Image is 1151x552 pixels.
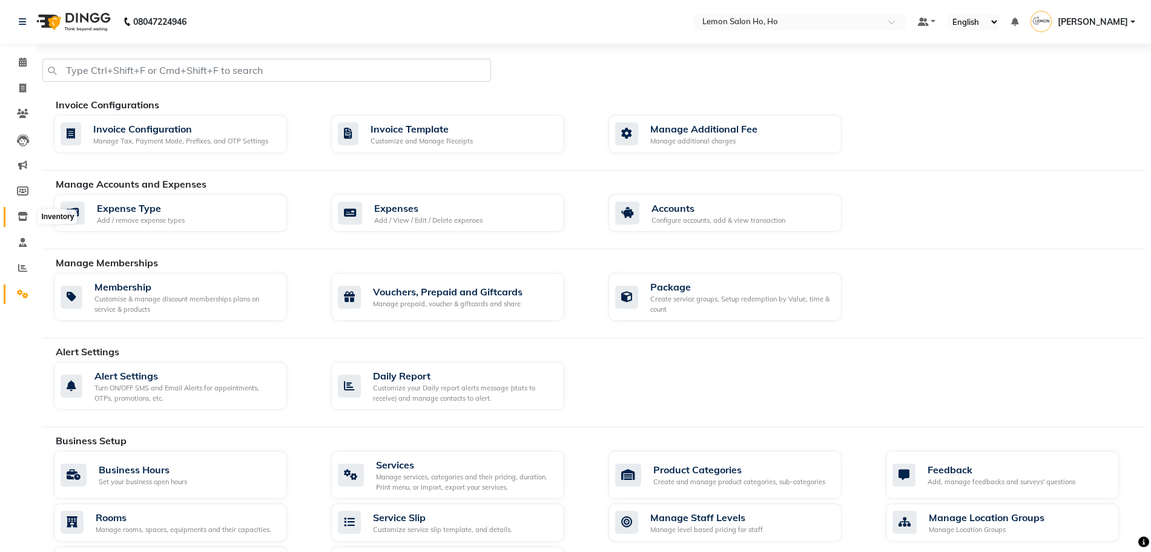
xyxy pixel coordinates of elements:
[650,510,763,525] div: Manage Staff Levels
[54,273,313,321] a: MembershipCustomise & manage discount memberships plans on service & products
[31,5,114,39] img: logo
[929,510,1044,525] div: Manage Location Groups
[374,201,483,215] div: Expenses
[371,136,473,146] div: Customize and Manage Receipts
[928,477,1075,487] div: Add, manage feedbacks and surveys' questions
[93,122,268,136] div: Invoice Configuration
[650,280,832,294] div: Package
[1031,11,1052,32] img: Shadab
[608,194,868,232] a: AccountsConfigure accounts, add & view transaction
[54,362,313,410] a: Alert SettingsTurn ON/OFF SMS and Email Alerts for appointments, OTPs, promotions, etc.
[54,194,313,232] a: Expense TypeAdd / remove expense types
[653,477,825,487] div: Create and manage product categories, sub-categories
[373,299,523,309] div: Manage prepaid, voucher & giftcards and share
[1058,16,1128,28] span: [PERSON_NAME]
[373,383,555,403] div: Customize your Daily report alerts message (stats to receive) and manage contacts to alert.
[331,362,590,410] a: Daily ReportCustomize your Daily report alerts message (stats to receive) and manage contacts to ...
[38,209,77,224] div: Inventory
[928,462,1075,477] div: Feedback
[373,510,512,525] div: Service Slip
[97,201,185,215] div: Expense Type
[331,115,590,153] a: Invoice TemplateCustomize and Manage Receipts
[650,122,757,136] div: Manage Additional Fee
[653,462,825,477] div: Product Categories
[373,525,512,535] div: Customize service slip template, and details.
[94,369,277,383] div: Alert Settings
[42,59,491,82] input: Type Ctrl+Shift+F or Cmd+Shift+F to search
[331,504,590,542] a: Service SlipCustomize service slip template, and details.
[376,472,555,492] div: Manage services, categories and their pricing, duration. Print menu, or import, export your servi...
[374,215,483,226] div: Add / View / Edit / Delete expenses
[608,273,868,321] a: PackageCreate service groups, Setup redemption by Value, time & count
[929,525,1044,535] div: Manage Location Groups
[96,525,271,535] div: Manage rooms, spaces, equipments and their capacities.
[886,504,1145,542] a: Manage Location GroupsManage Location Groups
[608,115,868,153] a: Manage Additional FeeManage additional charges
[651,201,785,215] div: Accounts
[650,136,757,146] div: Manage additional charges
[373,369,555,383] div: Daily Report
[54,115,313,153] a: Invoice ConfigurationManage Tax, Payment Mode, Prefixes, and OTP Settings
[886,451,1145,499] a: FeedbackAdd, manage feedbacks and surveys' questions
[650,294,832,314] div: Create service groups, Setup redemption by Value, time & count
[94,383,277,403] div: Turn ON/OFF SMS and Email Alerts for appointments, OTPs, promotions, etc.
[376,458,555,472] div: Services
[133,5,186,39] b: 08047224946
[99,477,187,487] div: Set your business open hours
[94,294,277,314] div: Customise & manage discount memberships plans on service & products
[331,273,590,321] a: Vouchers, Prepaid and GiftcardsManage prepaid, voucher & giftcards and share
[96,510,271,525] div: Rooms
[331,451,590,499] a: ServicesManage services, categories and their pricing, duration. Print menu, or import, export yo...
[651,215,785,226] div: Configure accounts, add & view transaction
[373,284,523,299] div: Vouchers, Prepaid and Giftcards
[331,194,590,232] a: ExpensesAdd / View / Edit / Delete expenses
[94,280,277,294] div: Membership
[97,215,185,226] div: Add / remove expense types
[650,525,763,535] div: Manage level based pricing for staff
[93,136,268,146] div: Manage Tax, Payment Mode, Prefixes, and OTP Settings
[54,451,313,499] a: Business HoursSet your business open hours
[54,504,313,542] a: RoomsManage rooms, spaces, equipments and their capacities.
[371,122,473,136] div: Invoice Template
[99,462,187,477] div: Business Hours
[608,451,868,499] a: Product CategoriesCreate and manage product categories, sub-categories
[608,504,868,542] a: Manage Staff LevelsManage level based pricing for staff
